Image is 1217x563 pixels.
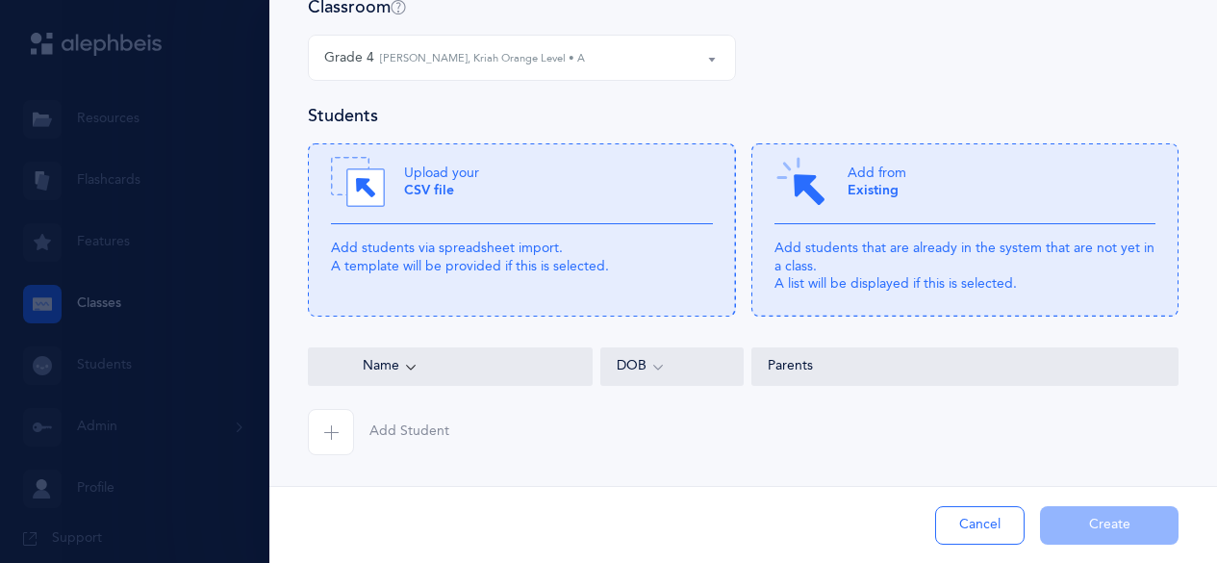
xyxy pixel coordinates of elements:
p: Add students that are already in the system that are not yet in a class. A list will be displayed... [774,240,1156,293]
p: Upload your [404,165,479,199]
small: [PERSON_NAME], Kriah Orange Level • A [380,51,585,67]
div: DOB [617,356,727,377]
span: Add Student [369,422,449,442]
button: Grade 4 Rachelli Dukesz, Kriah Orange Level • A [308,35,736,81]
iframe: Drift Widget Chat Controller [1121,467,1194,540]
span: Name [324,357,399,376]
img: Click.svg [774,155,828,209]
button: Add Student [308,409,449,455]
b: CSV file [404,183,454,198]
b: Existing [848,183,899,198]
h4: Students [308,104,378,128]
div: Parents [768,357,1162,376]
button: Cancel [935,506,1025,545]
img: Drag.svg [331,155,385,209]
div: Grade 4 [324,48,585,68]
p: Add from [848,165,906,199]
p: Add students via spreadsheet import. A template will be provided if this is selected. [331,240,713,274]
